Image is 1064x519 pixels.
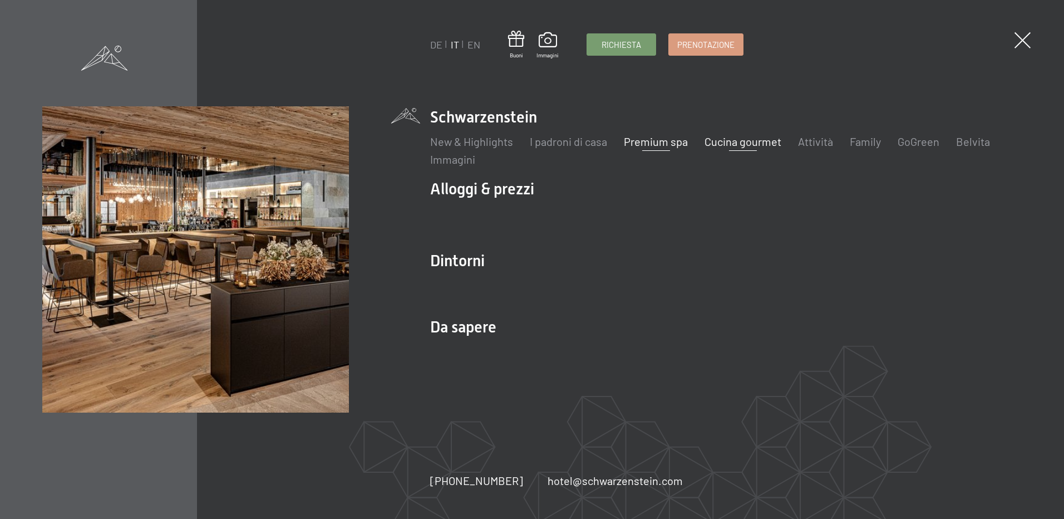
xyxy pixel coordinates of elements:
a: Buoni [508,31,524,59]
a: Immagini [536,32,559,59]
a: Richiesta [587,34,656,55]
a: Cucina gourmet [705,135,781,148]
a: I padroni di casa [530,135,607,148]
a: Attività [798,135,833,148]
span: Immagini [536,51,559,59]
a: Belvita [956,135,990,148]
a: Family [850,135,881,148]
a: Prenotazione [669,34,743,55]
a: EN [467,38,480,51]
a: hotel@schwarzenstein.com [548,473,683,488]
a: Immagini [430,153,475,166]
span: [PHONE_NUMBER] [430,474,523,487]
a: IT [451,38,459,51]
span: Richiesta [602,39,641,51]
a: Premium spa [624,135,688,148]
a: [PHONE_NUMBER] [430,473,523,488]
a: New & Highlights [430,135,513,148]
a: GoGreen [898,135,939,148]
span: Buoni [508,51,524,59]
a: DE [430,38,442,51]
span: Prenotazione [677,39,735,51]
